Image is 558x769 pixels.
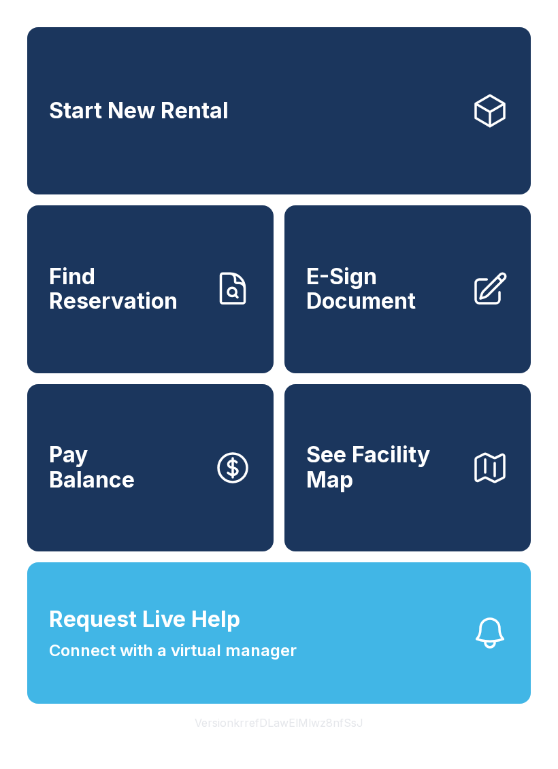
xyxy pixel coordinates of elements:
span: Connect with a virtual manager [49,638,297,663]
a: Find Reservation [27,205,274,373]
a: Start New Rental [27,27,531,194]
span: See Facility Map [306,443,460,492]
span: Request Live Help [49,603,240,636]
span: Find Reservation [49,264,203,314]
span: Pay Balance [49,443,135,492]
button: VersionkrrefDLawElMlwz8nfSsJ [184,704,374,742]
span: Start New Rental [49,99,229,124]
span: E-Sign Document [306,264,460,314]
button: Request Live HelpConnect with a virtual manager [27,562,531,704]
button: See Facility Map [284,384,531,551]
a: E-Sign Document [284,205,531,373]
button: PayBalance [27,384,274,551]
